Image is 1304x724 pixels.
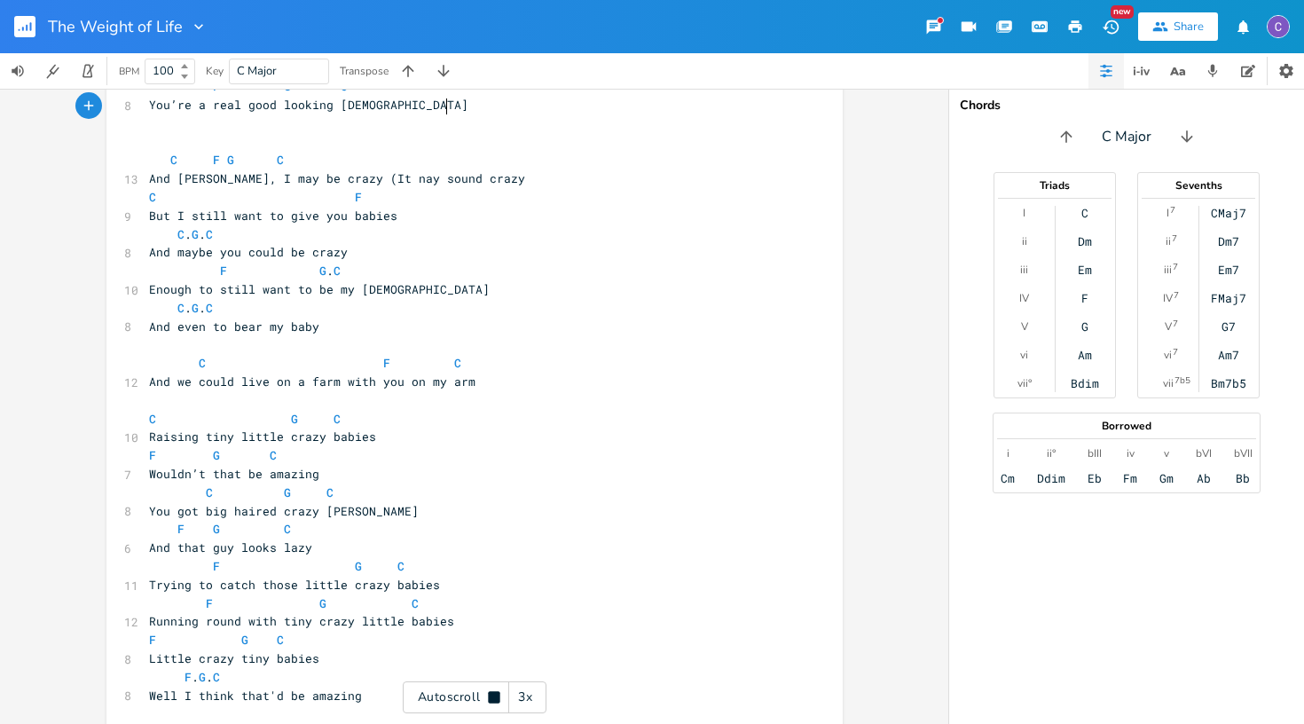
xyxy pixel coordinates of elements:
div: G7 [1222,319,1236,334]
span: C [277,632,284,648]
span: C [412,595,419,611]
span: C [177,226,185,242]
div: Bdim [1071,376,1099,390]
span: F [383,355,390,371]
span: You’re a real good looking [DEMOGRAPHIC_DATA] [149,97,468,113]
div: vii [1163,376,1174,390]
span: C [326,484,334,500]
div: BPM [119,67,139,76]
div: C [1081,206,1088,220]
span: G [319,595,326,611]
div: 3x [509,681,541,713]
div: Chords [960,99,1293,112]
span: C [177,300,185,316]
span: C [334,263,341,279]
div: Triads [994,180,1115,191]
span: And that guy looks lazy [149,539,312,555]
span: And we could live on a farm with you on my arm [149,374,475,390]
span: C [149,411,156,427]
span: G [319,263,326,279]
span: Raising tiny little crazy babies [149,429,376,445]
span: C [213,669,220,685]
sup: 7b5 [1174,374,1190,388]
sup: 7 [1170,203,1175,217]
span: F [213,558,220,574]
span: C [277,152,284,168]
span: . . [149,669,220,685]
div: Ab [1197,471,1211,485]
div: Eb [1088,471,1102,485]
sup: 7 [1172,232,1177,246]
span: . . [149,226,213,242]
div: Bm7b5 [1211,376,1246,390]
div: V [1021,319,1028,334]
span: Wouldn’t that be amazing [149,466,319,482]
div: CMaj7 [1211,206,1246,220]
span: G [213,447,220,463]
span: G [291,411,298,427]
span: F [149,447,156,463]
span: C [270,447,277,463]
span: G [355,558,362,574]
span: . [149,263,341,279]
div: IV [1019,291,1029,305]
span: C Major [237,63,277,79]
span: G [213,521,220,537]
span: C [397,558,405,574]
div: ii° [1047,446,1056,460]
div: Am [1078,348,1092,362]
span: And maybe you could be crazy [149,244,348,260]
div: iv [1127,446,1135,460]
div: v [1164,446,1169,460]
span: G [227,152,234,168]
span: F [213,152,220,168]
sup: 7 [1174,288,1179,303]
span: F [149,632,156,648]
div: I [1167,206,1169,220]
div: Am7 [1218,348,1239,362]
div: New [1111,5,1134,19]
div: Em7 [1218,263,1239,277]
div: Cm [1001,471,1015,485]
img: Calum Wright [1267,15,1290,38]
span: But I still want to give you babies [149,208,397,224]
span: C [334,411,341,427]
span: F [185,669,192,685]
span: Running round with tiny crazy little babies [149,613,454,629]
span: Well I think that'd be amazing [149,688,362,704]
span: G [192,226,199,242]
span: You got big haired crazy [PERSON_NAME] [149,503,419,519]
div: i [1007,446,1009,460]
div: iii [1164,263,1172,277]
div: bVII [1234,446,1253,460]
div: Transpose [340,66,389,76]
span: C Major [1102,127,1151,147]
span: G [192,300,199,316]
div: ii [1022,234,1027,248]
span: And even to bear my baby [149,319,319,334]
div: Fm [1123,471,1137,485]
div: Ddim [1037,471,1065,485]
div: G [1081,319,1088,334]
div: F [1081,291,1088,305]
span: C [149,189,156,205]
sup: 7 [1173,317,1178,331]
div: bIII [1088,446,1102,460]
div: IV [1163,291,1173,305]
span: C [170,152,177,168]
div: Borrowed [994,421,1260,431]
span: Little crazy tiny babies [149,650,319,666]
button: New [1093,11,1128,43]
span: G [241,632,248,648]
span: C [284,521,291,537]
div: iii [1020,263,1028,277]
div: Bb [1236,471,1250,485]
span: C [206,484,213,500]
span: C [206,226,213,242]
span: C [199,355,206,371]
span: G [284,484,291,500]
span: F [220,263,227,279]
div: Em [1078,263,1092,277]
span: . . [149,300,213,316]
span: C [454,355,461,371]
